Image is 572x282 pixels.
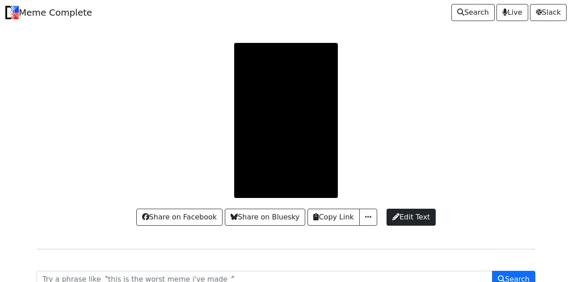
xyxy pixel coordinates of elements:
[387,209,436,226] a: Edit Text
[496,4,528,21] a: Live
[307,209,359,226] button: Copy Link
[457,7,489,18] span: Search
[502,7,522,18] span: Live
[142,212,217,223] span: Share on Facebook
[5,4,92,21] a: Meme Complete
[451,4,495,21] a: Search
[136,209,223,226] a: Share on Facebook
[392,212,430,223] span: Edit Text
[536,7,561,18] span: Slack
[530,4,567,21] a: Slack
[5,6,19,19] img: Meme Complete
[225,209,305,226] a: Share on Bluesky
[231,212,299,223] span: Share on Bluesky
